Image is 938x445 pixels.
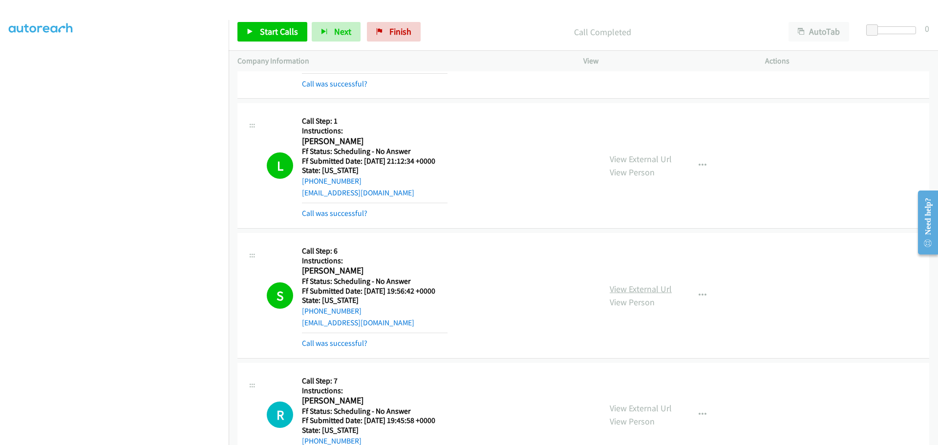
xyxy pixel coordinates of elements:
h5: State: [US_STATE] [302,425,468,435]
h5: Call Step: 6 [302,246,448,256]
a: Call was successful? [302,209,367,218]
h1: L [267,152,293,179]
p: Company Information [237,55,566,67]
a: [PHONE_NUMBER] [302,306,362,316]
a: View Person [610,167,655,178]
p: View [583,55,747,67]
h5: Ff Status: Scheduling - No Answer [302,147,448,156]
h5: State: [US_STATE] [302,166,448,175]
h5: Call Step: 1 [302,116,448,126]
h2: [PERSON_NAME] [302,265,448,276]
a: View External Url [610,403,672,414]
div: 0 [925,22,929,35]
span: Next [334,26,351,37]
iframe: Resource Center [910,184,938,261]
span: Start Calls [260,26,298,37]
h5: Call Step: 7 [302,376,468,386]
h5: Instructions: [302,256,448,266]
h1: S [267,282,293,309]
a: Call was successful? [302,79,367,88]
a: Call was successful? [302,339,367,348]
a: Finish [367,22,421,42]
a: View External Url [610,283,672,295]
a: [PHONE_NUMBER] [302,176,362,186]
span: Finish [389,26,411,37]
h5: Ff Submitted Date: [DATE] 19:56:42 +0000 [302,286,448,296]
a: [EMAIL_ADDRESS][DOMAIN_NAME] [302,188,414,197]
h2: [PERSON_NAME] [302,136,448,147]
a: Start Calls [237,22,307,42]
p: Actions [765,55,929,67]
button: Next [312,22,361,42]
h5: Ff Status: Scheduling - No Answer [302,276,448,286]
a: View Person [610,416,655,427]
p: Call Completed [434,25,771,39]
h1: R [267,402,293,428]
a: View External Url [610,153,672,165]
a: [EMAIL_ADDRESS][DOMAIN_NAME] [302,318,414,327]
a: View Person [610,297,655,308]
h5: Ff Submitted Date: [DATE] 19:45:58 +0000 [302,416,468,425]
h5: Instructions: [302,126,448,136]
h5: Ff Submitted Date: [DATE] 21:12:34 +0000 [302,156,448,166]
div: Delay between calls (in seconds) [871,26,916,34]
h5: State: [US_STATE] [302,296,448,305]
button: AutoTab [789,22,849,42]
h5: Instructions: [302,386,468,396]
h5: Ff Status: Scheduling - No Answer [302,406,468,416]
div: The call is yet to be attempted [267,402,293,428]
h2: [PERSON_NAME] [302,395,448,406]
